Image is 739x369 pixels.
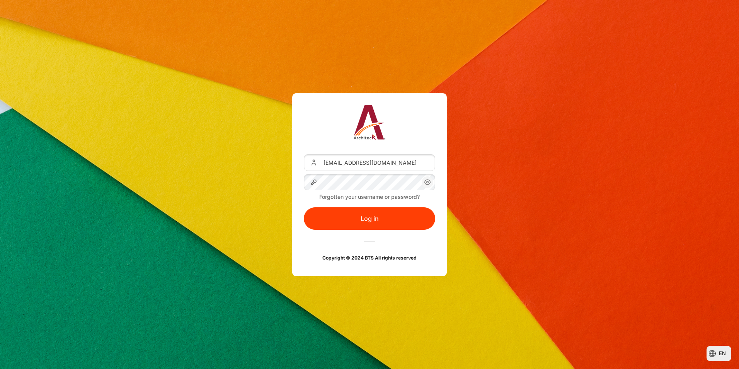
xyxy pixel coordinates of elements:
[304,154,435,171] input: Username or Email Address
[354,105,386,140] img: Architeck
[354,105,386,143] a: Architeck
[707,346,731,361] button: Languages
[304,207,435,230] button: Log in
[319,193,420,200] a: Forgotten your username or password?
[719,350,726,357] span: en
[322,255,417,261] strong: Copyright © 2024 BTS All rights reserved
